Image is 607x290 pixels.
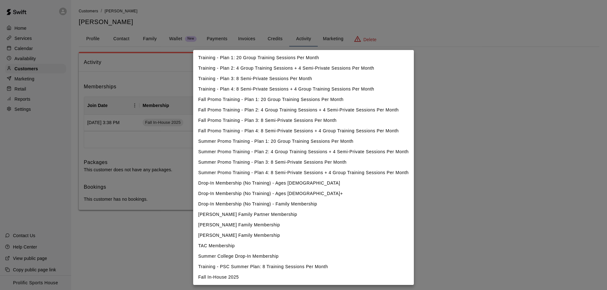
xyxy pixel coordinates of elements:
[193,230,414,241] li: [PERSON_NAME] Family Membership
[193,53,414,63] li: Training - Plan 1: 20 Group Training Sessions Per Month
[193,94,414,105] li: Fall Promo Training - Plan 1: 20 Group Training Sessions Per Month
[193,199,414,209] li: Drop-In Membership (No Training) - Family Membership
[193,241,414,251] li: TAC Membership
[193,63,414,73] li: Training - Plan 2: 4 Group Training Sessions + 4 Semi-Private Sessions Per Month
[193,147,414,157] li: Summer Promo Training - Plan 2: 4 Group Training Sessions + 4 Semi-Private Sessions Per Month
[193,262,414,272] li: Training - PSC Summer Plan: 8 Training Sessions Per Month
[193,84,414,94] li: Training - Plan 4: 8 Semi-Private Sessions + 4 Group Training Sessions Per Month
[193,126,414,136] li: Fall Promo Training - Plan 4: 8 Semi-Private Sessions + 4 Group Training Sessions Per Month
[193,136,414,147] li: Summer Promo Training - Plan 1: 20 Group Training Sessions Per Month
[193,209,414,220] li: [PERSON_NAME] Family Partner Membership
[193,105,414,115] li: Fall Promo Training - Plan 2: 4 Group Training Sessions + 4 Semi-Private Sessions Per Month
[193,251,414,262] li: Summer College Drop-In Membership
[193,188,414,199] li: Drop-In Membership (No Training) - Ages [DEMOGRAPHIC_DATA]+
[193,157,414,167] li: Summer Promo Training - Plan 3: 8 Semi-Private Sessions Per Month
[193,73,414,84] li: Training - Plan 3: 8 Semi-Private Sessions Per Month
[193,272,414,282] li: Fall In-House 2025
[193,178,414,188] li: Drop-In Membership (No Training) - Ages [DEMOGRAPHIC_DATA]
[193,220,414,230] li: [PERSON_NAME] Family Membership
[193,167,414,178] li: Summer Promo Training - Plan 4: 8 Semi-Private Sessions + 4 Group Training Sessions Per Month
[193,115,414,126] li: Fall Promo Training - Plan 3: 8 Semi-Private Sessions Per Month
